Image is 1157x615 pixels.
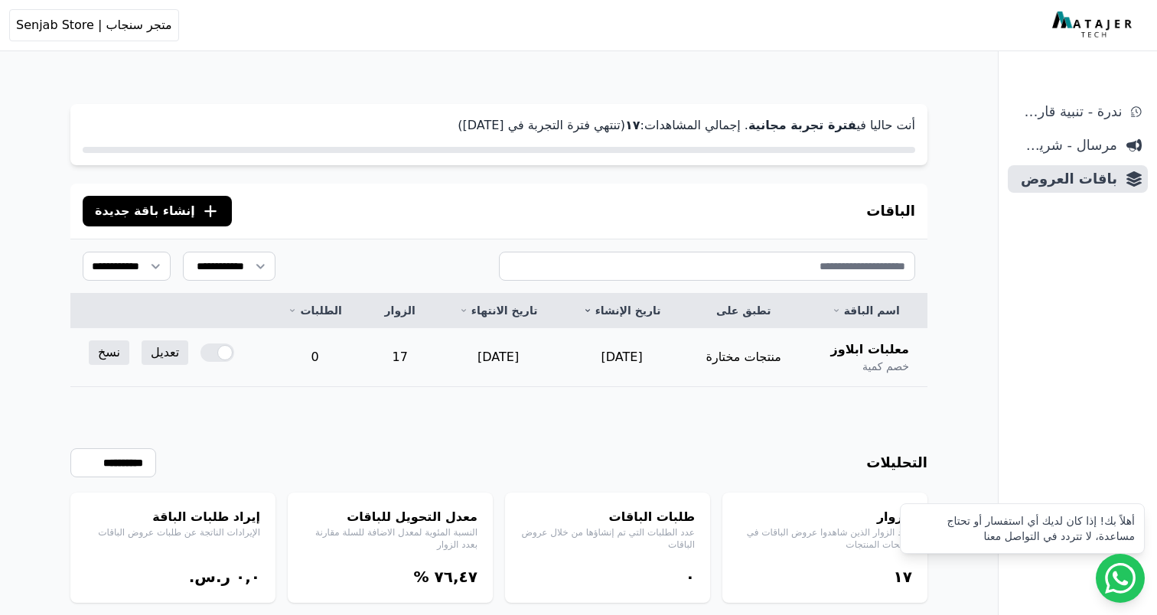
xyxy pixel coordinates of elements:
span: إنشاء باقة جديدة [95,202,195,220]
a: الطلبات [285,303,345,318]
strong: ١٧ [625,118,640,132]
th: الزوار [363,294,436,328]
p: عدد الزوار الذين شاهدوا عروض الباقات في صفحات المنتجات [738,526,912,551]
a: اسم الباقة [822,303,909,318]
h4: طلبات الباقات [520,508,695,526]
p: أنت حاليا في . إجمالي المشاهدات: (تنتهي فترة التجربة في [DATE]) [83,116,915,135]
td: 0 [266,328,363,387]
a: تاريخ الإنشاء [578,303,665,318]
button: متجر سنجاب | Senjab Store [9,9,179,41]
span: باقات العروض [1014,168,1117,190]
h3: الباقات [866,200,915,222]
a: تعديل [142,340,188,365]
p: عدد الطلبات التي تم إنشاؤها من خلال عروض الباقات [520,526,695,551]
td: منتجات مختارة [683,328,803,387]
th: تطبق على [683,294,803,328]
span: متجر سنجاب | Senjab Store [16,16,172,34]
a: تاريخ الانتهاء [455,303,542,318]
button: إنشاء باقة جديدة [83,196,232,226]
td: [DATE] [436,328,560,387]
img: MatajerTech Logo [1052,11,1136,39]
span: ندرة - تنبية قارب علي النفاذ [1014,101,1122,122]
div: أهلاً بك! إذا كان لديك أي استفسار أو تحتاج مساعدة، لا تتردد في التواصل معنا [910,513,1135,544]
a: نسخ [89,340,129,365]
h3: التحليلات [866,452,927,473]
td: 17 [363,328,436,387]
bdi: ٧٦,٤٧ [435,568,477,586]
h4: إيراد طلبات الباقة [86,508,260,526]
div: ١٧ [738,566,912,587]
div: ۰ [520,566,695,587]
h4: معدل التحويل للباقات [303,508,477,526]
p: النسبة المئوية لمعدل الاضافة للسلة مقارنة بعدد الزوار [303,526,477,551]
span: ر.س. [189,568,230,586]
bdi: ۰,۰ [236,568,260,586]
span: معلبات ابلاوز [831,340,909,359]
span: خصم كمية [862,359,909,374]
span: مرسال - شريط دعاية [1014,135,1117,156]
strong: فترة تجربة مجانية [748,118,856,132]
span: % [414,568,429,586]
td: [DATE] [560,328,683,387]
h4: الزوار [738,508,912,526]
p: الإيرادات الناتجة عن طلبات عروض الباقات [86,526,260,539]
